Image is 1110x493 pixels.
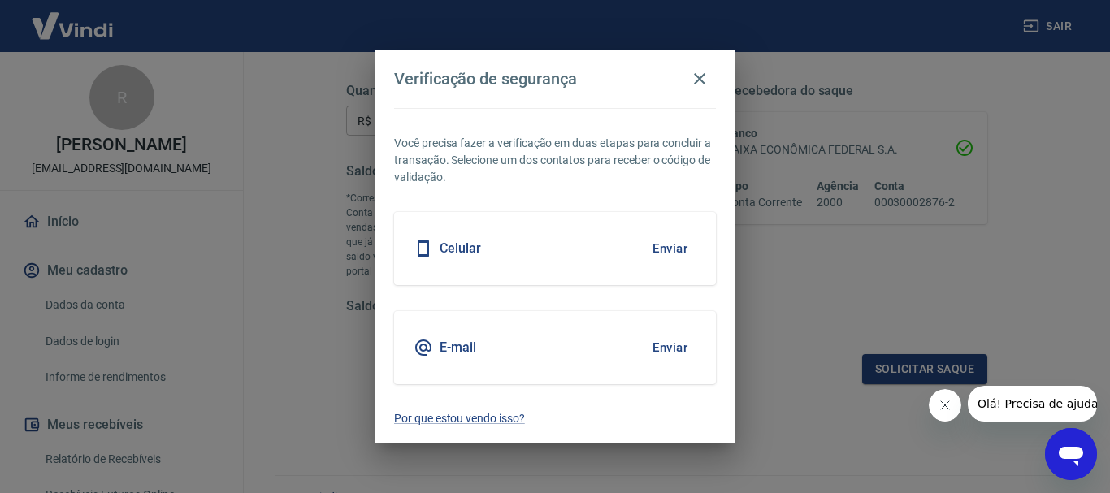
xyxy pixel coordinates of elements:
button: Enviar [644,331,696,365]
iframe: Fechar mensagem [929,389,961,422]
a: Por que estou vendo isso? [394,410,716,427]
h5: E-mail [440,339,476,356]
iframe: Mensagem da empresa [968,386,1097,422]
h5: Celular [440,240,481,257]
p: Você precisa fazer a verificação em duas etapas para concluir a transação. Selecione um dos conta... [394,135,716,186]
iframe: Botão para abrir a janela de mensagens [1045,428,1097,480]
button: Enviar [644,231,696,266]
h4: Verificação de segurança [394,69,577,89]
span: Olá! Precisa de ajuda? [10,11,137,24]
